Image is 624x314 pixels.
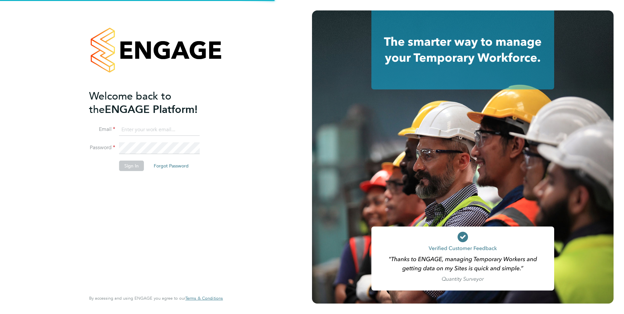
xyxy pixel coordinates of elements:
span: Welcome back to the [89,90,171,116]
a: Terms & Conditions [185,296,223,301]
button: Forgot Password [148,161,194,171]
label: Email [89,126,115,133]
input: Enter your work email... [119,124,200,136]
button: Sign In [119,161,144,171]
label: Password [89,144,115,151]
span: By accessing and using ENGAGE you agree to our [89,295,223,301]
h2: ENGAGE Platform! [89,89,216,116]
